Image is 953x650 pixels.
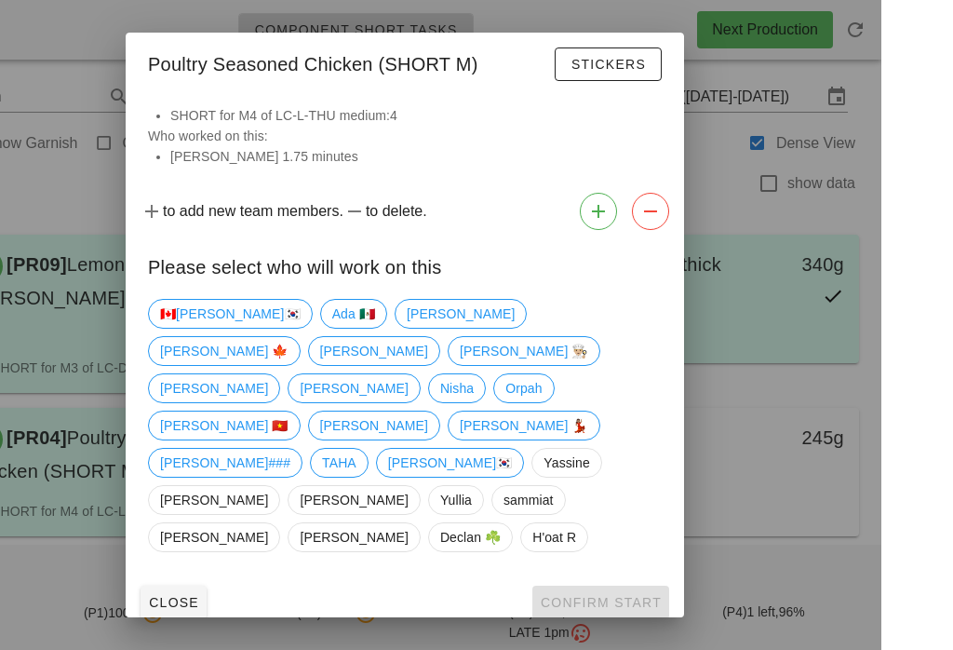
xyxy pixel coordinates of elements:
[242,105,733,126] li: SHORT for M4 of LC-L-THU medium:4
[531,337,660,365] span: [PERSON_NAME] 👨🏼‍🍳
[197,33,756,90] div: Poultry Seasoned Chicken (SHORT M)
[512,374,545,402] span: Nisha
[371,486,479,514] span: [PERSON_NAME]
[615,449,661,477] span: Yassine
[197,185,756,237] div: to add new team members. to delete.
[642,57,718,72] span: Stickers
[212,586,278,619] button: Close
[577,374,613,402] span: Orpah
[232,337,360,365] span: [PERSON_NAME] 🍁
[394,449,428,477] span: TAHA
[392,412,500,440] span: [PERSON_NAME]
[371,523,479,551] span: [PERSON_NAME]
[232,486,340,514] span: [PERSON_NAME]
[242,146,733,167] li: [PERSON_NAME] 1.75 minutes
[512,523,572,551] span: Declan ☘️
[531,412,660,440] span: [PERSON_NAME] 💃🏽
[604,523,648,551] span: H'oat R
[392,337,500,365] span: [PERSON_NAME]
[232,412,360,440] span: [PERSON_NAME] 🇻🇳
[232,374,340,402] span: [PERSON_NAME]
[220,595,271,610] span: Close
[232,300,372,328] span: 🇨🇦[PERSON_NAME]🇰🇷
[404,300,447,328] span: Ada 🇲🇽
[197,237,756,291] div: Please select who will work on this
[371,374,479,402] span: [PERSON_NAME]
[478,300,586,328] span: [PERSON_NAME]
[197,105,756,185] div: Who worked on this:
[512,486,544,514] span: Yullia
[232,449,362,477] span: [PERSON_NAME]###
[232,523,340,551] span: [PERSON_NAME]
[460,449,584,477] span: [PERSON_NAME]🇰🇷
[575,486,625,514] span: sammiat
[626,47,733,81] button: Stickers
